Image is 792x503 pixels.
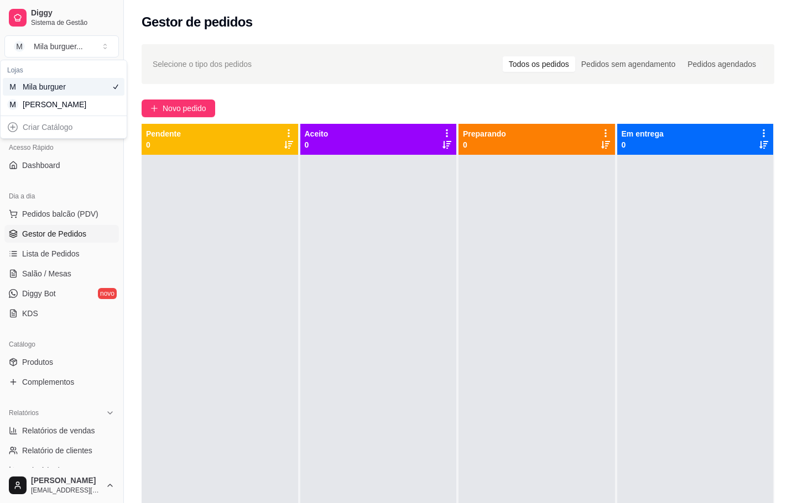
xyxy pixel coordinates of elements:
a: Relatório de clientes [4,442,119,459]
span: Novo pedido [163,102,206,114]
p: Em entrega [622,128,664,139]
span: Relatórios de vendas [22,425,95,436]
div: [PERSON_NAME] [23,99,72,110]
div: Mila burguer [23,81,72,92]
a: DiggySistema de Gestão [4,4,119,31]
p: 0 [463,139,506,150]
div: Dia a dia [4,187,119,205]
h2: Gestor de pedidos [142,13,253,31]
a: Salão / Mesas [4,265,119,282]
a: Produtos [4,353,119,371]
div: Catálogo [4,336,119,353]
span: Dashboard [22,160,60,171]
p: Pendente [146,128,181,139]
p: 0 [622,139,664,150]
a: Lista de Pedidos [4,245,119,263]
a: Dashboard [4,156,119,174]
span: plus [150,104,158,112]
div: Suggestions [1,60,127,116]
a: Complementos [4,373,119,391]
a: Diggy Botnovo [4,285,119,302]
span: Relatório de clientes [22,445,92,456]
span: [EMAIL_ADDRESS][DOMAIN_NAME] [31,486,101,495]
div: Pedidos agendados [681,56,762,72]
a: Gestor de Pedidos [4,225,119,243]
span: Pedidos balcão (PDV) [22,208,98,219]
span: M [7,99,18,110]
span: M [7,81,18,92]
a: KDS [4,305,119,322]
span: Complementos [22,376,74,387]
span: Lista de Pedidos [22,248,80,259]
div: Lojas [3,62,124,78]
span: Sistema de Gestão [31,18,114,27]
button: Novo pedido [142,99,215,117]
div: Suggestions [1,116,127,138]
span: Diggy Bot [22,288,56,299]
a: Relatórios de vendas [4,422,119,439]
button: Select a team [4,35,119,57]
span: M [14,41,25,52]
span: Diggy [31,8,114,18]
span: Produtos [22,357,53,368]
p: 0 [305,139,329,150]
p: Preparando [463,128,506,139]
button: Pedidos balcão (PDV) [4,205,119,223]
div: Pedidos sem agendamento [575,56,681,72]
span: Salão / Mesas [22,268,71,279]
div: Acesso Rápido [4,139,119,156]
span: KDS [22,308,38,319]
span: Gestor de Pedidos [22,228,86,239]
button: [PERSON_NAME][EMAIL_ADDRESS][DOMAIN_NAME] [4,472,119,499]
div: Todos os pedidos [503,56,575,72]
a: Relatório de mesas [4,462,119,479]
span: Relatórios [9,408,39,417]
span: Relatório de mesas [22,465,89,476]
div: Mila burguer ... [34,41,83,52]
span: [PERSON_NAME] [31,476,101,486]
p: Aceito [305,128,329,139]
span: Selecione o tipo dos pedidos [153,58,252,70]
p: 0 [146,139,181,150]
